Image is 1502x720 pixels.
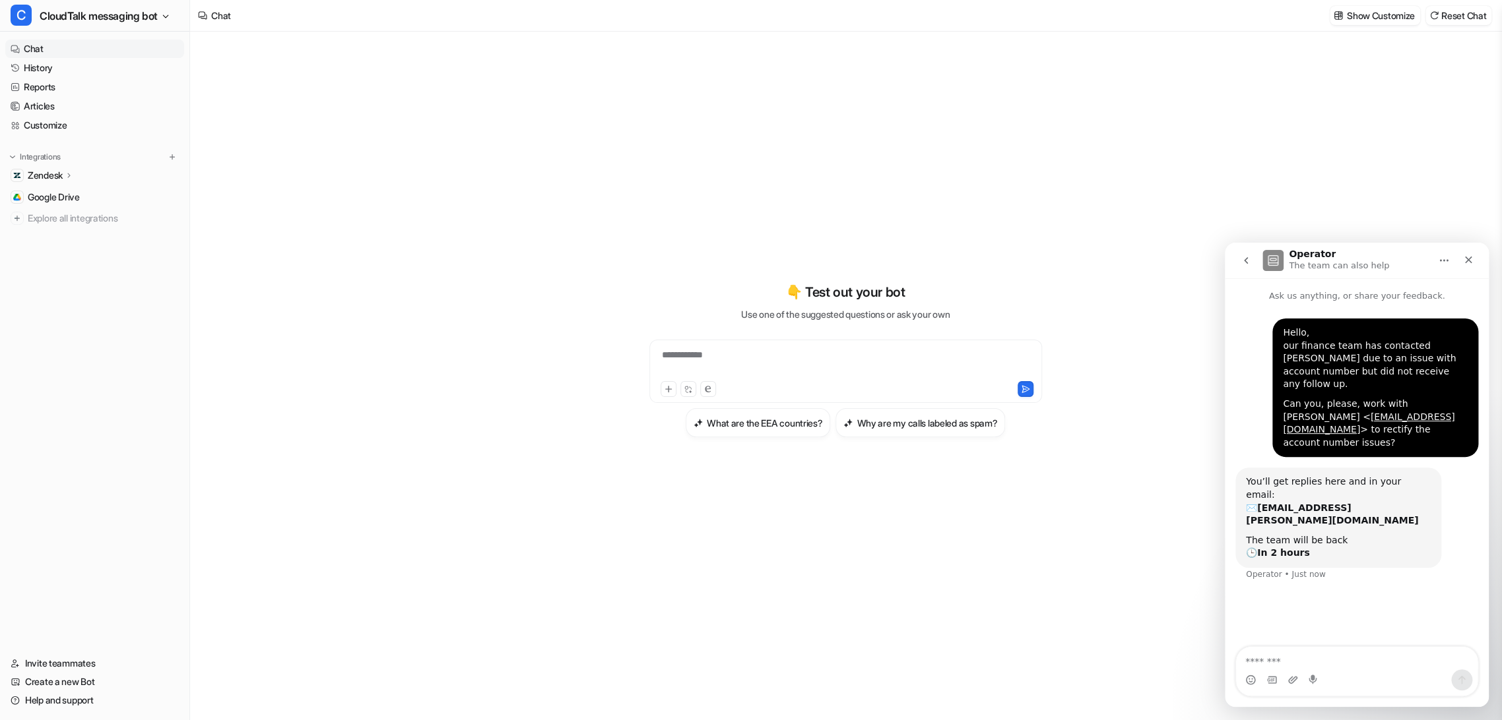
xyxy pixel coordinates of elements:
[5,97,184,115] a: Articles
[843,418,853,428] img: Why are my calls labeled as spam?
[5,188,184,206] a: Google DriveGoogle Drive
[5,78,184,96] a: Reports
[5,116,184,135] a: Customize
[1429,11,1439,20] img: reset
[5,150,65,164] button: Integrations
[13,193,21,201] img: Google Drive
[5,59,184,77] a: History
[786,282,905,302] p: 👇 Test out your bot
[5,209,184,227] a: Explore all integrations
[857,416,997,430] h3: Why are my calls labeled as spam?
[707,416,822,430] h3: What are the EEA countries?
[11,5,32,26] span: C
[686,408,830,437] button: What are the EEA countries?What are the EEA countries?
[11,212,24,225] img: explore all integrations
[1334,11,1343,20] img: customize
[28,208,179,229] span: Explore all integrations
[5,40,184,58] a: Chat
[1330,6,1420,25] button: Show Customize
[5,673,184,691] a: Create a new Bot
[28,169,63,182] p: Zendesk
[40,7,158,25] span: CloudTalk messaging bot
[5,691,184,709] a: Help and support
[1225,243,1489,707] iframe: To enrich screen reader interactions, please activate Accessibility in Grammarly extension settings
[8,152,17,162] img: expand menu
[13,171,21,179] img: Zendesk
[5,654,184,673] a: Invite teammates
[694,418,703,428] img: What are the EEA countries?
[1425,6,1491,25] button: Reset Chat
[168,152,177,162] img: menu_add.svg
[835,408,1005,437] button: Why are my calls labeled as spam?Why are my calls labeled as spam?
[741,307,950,321] p: Use one of the suggested questions or ask your own
[28,191,80,204] span: Google Drive
[1347,9,1415,22] p: Show Customize
[211,9,231,22] div: Chat
[20,152,61,162] p: Integrations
